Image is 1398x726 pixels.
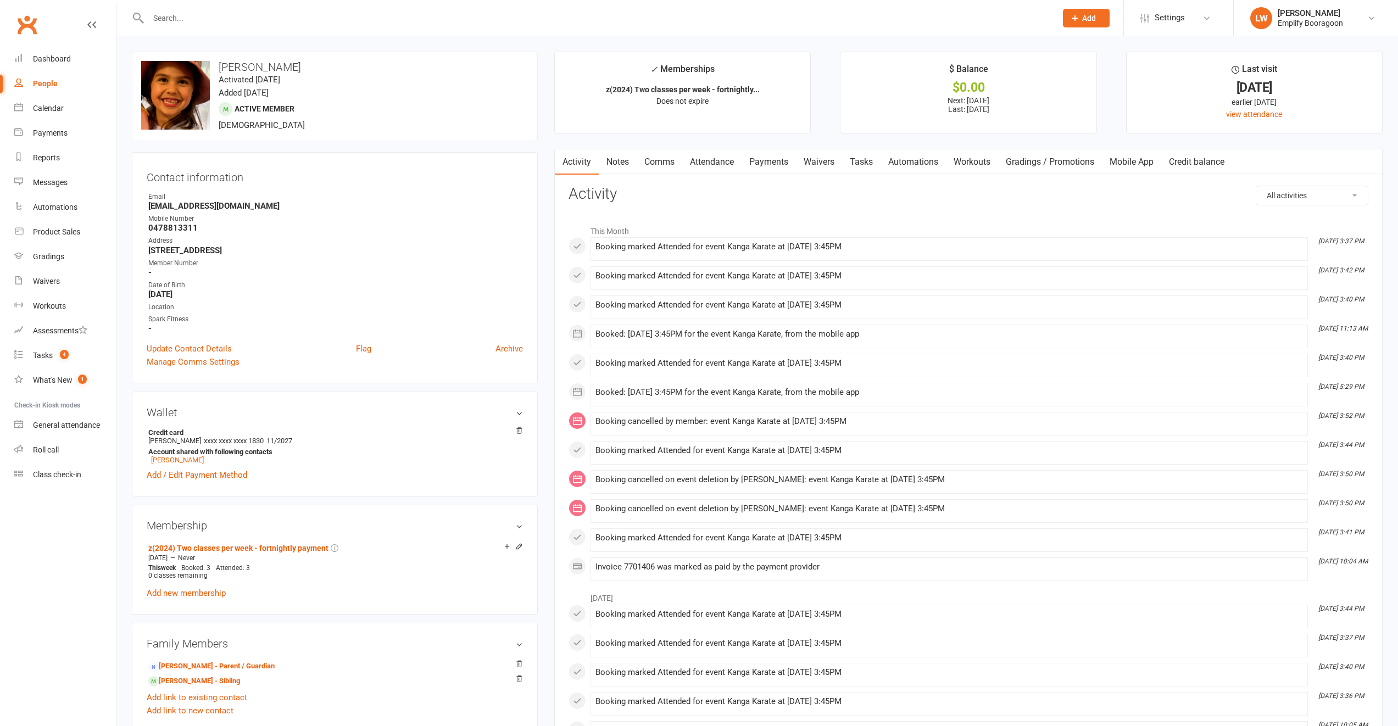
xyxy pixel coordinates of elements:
div: Booking marked Attended for event Kanga Karate at [DATE] 3:45PM [595,446,1303,455]
div: Booking cancelled on event deletion by [PERSON_NAME]: event Kanga Karate at [DATE] 3:45PM [595,475,1303,484]
div: Invoice 7701406 was marked as paid by the payment provider [595,562,1303,572]
a: Add link to new contact [147,704,233,717]
li: This Month [569,220,1368,237]
span: [DEMOGRAPHIC_DATA] [219,120,305,130]
a: [PERSON_NAME] - Parent / Guardian [148,661,275,672]
div: — [146,554,523,562]
div: Booking marked Attended for event Kanga Karate at [DATE] 3:45PM [595,639,1303,648]
div: Booking cancelled on event deletion by [PERSON_NAME]: event Kanga Karate at [DATE] 3:45PM [595,504,1303,513]
i: ✓ [650,64,658,75]
div: Waivers [33,277,60,286]
h3: [PERSON_NAME] [141,61,528,73]
span: Active member [235,104,294,113]
div: week [146,564,179,572]
h3: Activity [569,186,1368,203]
li: [DATE] [569,587,1368,604]
div: What's New [33,376,73,384]
span: 11/2027 [266,437,292,445]
div: Tasks [33,351,53,360]
div: [PERSON_NAME] [1278,8,1343,18]
div: Assessments [33,326,87,335]
div: Location [148,302,523,312]
a: Add new membership [147,588,226,598]
i: [DATE] 11:13 AM [1318,325,1368,332]
i: [DATE] 3:50 PM [1318,499,1364,507]
a: Mobile App [1102,149,1161,175]
a: Tasks 4 [14,343,116,368]
i: [DATE] 3:40 PM [1318,663,1364,671]
div: Booking marked Attended for event Kanga Karate at [DATE] 3:45PM [595,300,1303,310]
div: Payments [33,129,68,137]
a: Waivers [796,149,842,175]
strong: [EMAIL_ADDRESS][DOMAIN_NAME] [148,201,523,211]
span: 1 [78,375,87,384]
a: Attendance [682,149,742,175]
h3: Membership [147,520,523,532]
div: Workouts [33,301,66,310]
div: Spark Fitness [148,314,523,325]
a: Credit balance [1161,149,1232,175]
div: Booked: [DATE] 3:45PM for the event Kanga Karate, from the mobile app [595,330,1303,339]
a: General attendance kiosk mode [14,413,116,438]
div: [DATE] [1137,82,1372,93]
i: [DATE] 3:37 PM [1318,634,1364,641]
i: [DATE] 10:04 AM [1318,557,1368,565]
div: General attendance [33,421,100,429]
input: Search... [145,10,1049,26]
div: $0.00 [850,82,1086,93]
a: Add / Edit Payment Method [147,468,247,482]
span: Does not expire [656,97,709,105]
strong: Credit card [148,428,517,437]
div: LW [1250,7,1272,29]
div: Reports [33,153,60,162]
time: Activated [DATE] [219,75,280,85]
div: Class check-in [33,470,81,479]
a: Add link to existing contact [147,691,247,704]
div: Booking marked Attended for event Kanga Karate at [DATE] 3:45PM [595,610,1303,619]
div: Messages [33,178,68,187]
a: What's New1 [14,368,116,393]
a: Dashboard [14,47,116,71]
i: [DATE] 3:52 PM [1318,412,1364,420]
i: [DATE] 3:40 PM [1318,354,1364,361]
time: Added [DATE] [219,88,269,98]
i: [DATE] 3:44 PM [1318,605,1364,612]
a: Notes [599,149,637,175]
strong: [STREET_ADDRESS] [148,245,523,255]
strong: - [148,323,523,333]
a: Calendar [14,96,116,121]
a: Gradings / Promotions [998,149,1102,175]
a: People [14,71,116,96]
div: earlier [DATE] [1137,96,1372,108]
div: Booking marked Attended for event Kanga Karate at [DATE] 3:45PM [595,533,1303,543]
strong: Account shared with following contacts [148,448,517,456]
span: Booked: 3 [181,564,210,572]
a: Class kiosk mode [14,462,116,487]
span: This [148,564,161,572]
span: xxxx xxxx xxxx 1830 [204,437,264,445]
p: Next: [DATE] Last: [DATE] [850,96,1086,114]
a: Automations [14,195,116,220]
strong: z(2024) Two classes per week - fortnightly... [606,85,760,94]
a: Comms [637,149,682,175]
div: Booked: [DATE] 3:45PM for the event Kanga Karate, from the mobile app [595,388,1303,397]
div: Automations [33,203,77,211]
i: [DATE] 3:44 PM [1318,441,1364,449]
a: Messages [14,170,116,195]
a: Roll call [14,438,116,462]
strong: 0478813311 [148,223,523,233]
a: Gradings [14,244,116,269]
div: People [33,79,58,88]
div: Mobile Number [148,214,523,224]
a: Update Contact Details [147,342,232,355]
div: Emplify Booragoon [1278,18,1343,28]
a: Archive [495,342,523,355]
span: Never [178,554,195,562]
i: [DATE] 3:36 PM [1318,692,1364,700]
a: view attendance [1226,110,1282,119]
i: [DATE] 3:42 PM [1318,266,1364,274]
div: Calendar [33,104,64,113]
div: Booking cancelled by member: event Kanga Karate at [DATE] 3:45PM [595,417,1303,426]
a: Tasks [842,149,881,175]
div: Gradings [33,252,64,261]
